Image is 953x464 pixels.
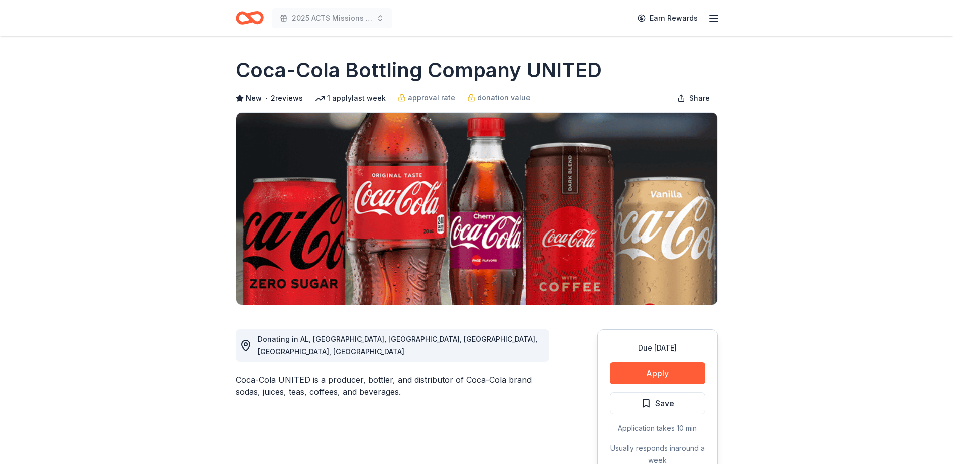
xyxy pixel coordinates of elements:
[246,92,262,104] span: New
[477,92,531,104] span: donation value
[467,92,531,104] a: donation value
[236,374,549,398] div: Coca-Cola UNITED is a producer, bottler, and distributor of Coca-Cola brand sodas, juices, teas, ...
[236,6,264,30] a: Home
[669,88,718,108] button: Share
[610,422,705,434] div: Application takes 10 min
[271,92,303,104] button: 2reviews
[292,12,372,24] span: 2025 ACTS Missions Gala
[408,92,455,104] span: approval rate
[315,92,386,104] div: 1 apply last week
[236,113,717,305] img: Image for Coca-Cola Bottling Company UNITED
[272,8,392,28] button: 2025 ACTS Missions Gala
[655,397,674,410] span: Save
[398,92,455,104] a: approval rate
[610,362,705,384] button: Apply
[264,94,268,102] span: •
[610,392,705,414] button: Save
[258,335,537,356] span: Donating in AL, [GEOGRAPHIC_DATA], [GEOGRAPHIC_DATA], [GEOGRAPHIC_DATA], [GEOGRAPHIC_DATA], [GEOG...
[631,9,704,27] a: Earn Rewards
[236,56,602,84] h1: Coca-Cola Bottling Company UNITED
[610,342,705,354] div: Due [DATE]
[689,92,710,104] span: Share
